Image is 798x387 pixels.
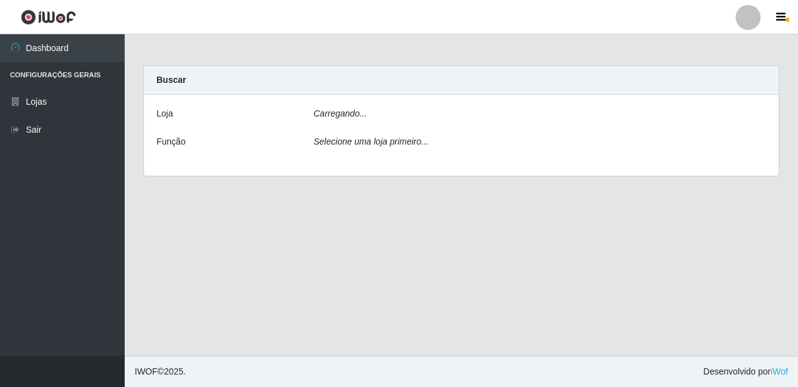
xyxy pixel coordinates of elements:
i: Carregando... [314,108,367,118]
span: © 2025 . [135,365,186,378]
label: Loja [156,107,173,120]
span: Desenvolvido por [703,365,788,378]
i: Selecione uma loja primeiro... [314,136,428,146]
img: CoreUI Logo [21,9,76,25]
a: iWof [771,366,788,376]
strong: Buscar [156,75,186,85]
span: IWOF [135,366,158,376]
label: Função [156,135,186,148]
